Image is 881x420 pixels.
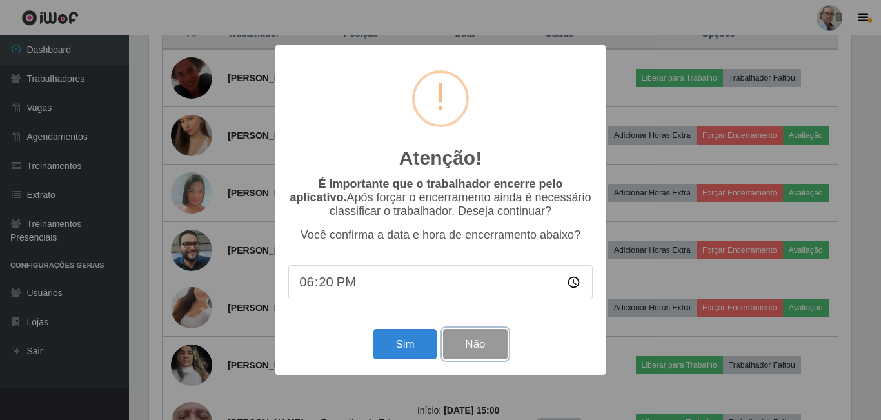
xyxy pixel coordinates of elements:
[288,177,593,218] p: Após forçar o encerramento ainda é necessário classificar o trabalhador. Deseja continuar?
[443,329,507,359] button: Não
[373,329,436,359] button: Sim
[399,146,482,170] h2: Atenção!
[288,228,593,242] p: Você confirma a data e hora de encerramento abaixo?
[290,177,562,204] b: É importante que o trabalhador encerre pelo aplicativo.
